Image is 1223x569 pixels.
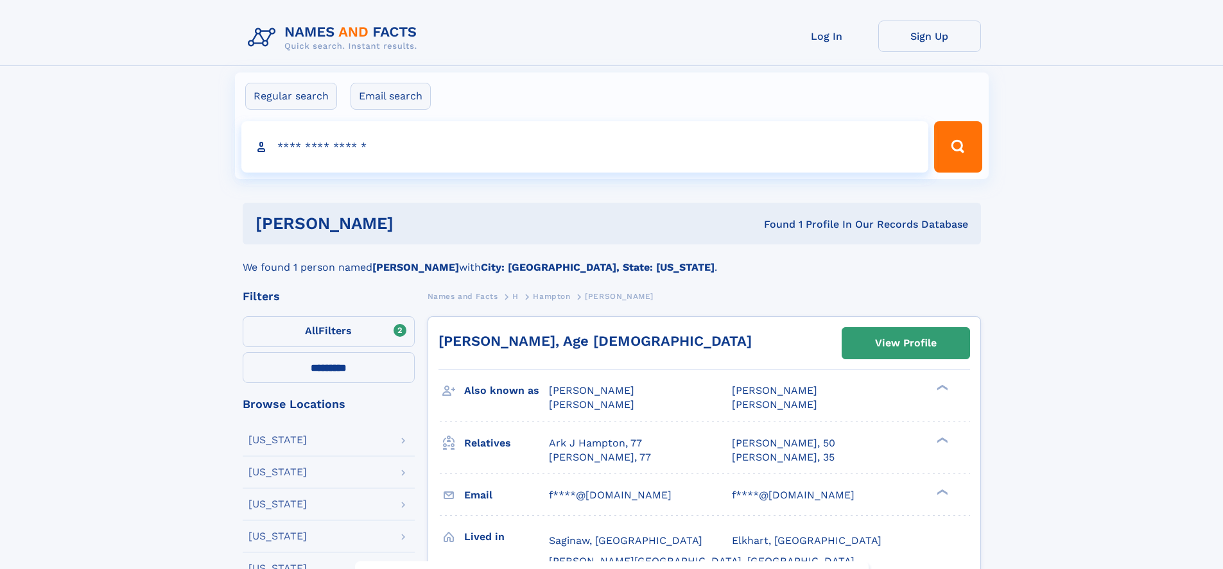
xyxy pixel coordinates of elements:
button: Search Button [934,121,982,173]
label: Regular search [245,83,337,110]
h3: Also known as [464,380,549,402]
div: ❯ [933,384,949,392]
a: [PERSON_NAME], 50 [732,436,835,450]
a: [PERSON_NAME], Age [DEMOGRAPHIC_DATA] [438,333,752,349]
span: [PERSON_NAME] [549,398,634,411]
div: ❯ [933,436,949,444]
div: [US_STATE] [248,531,307,541]
span: Saginaw, [GEOGRAPHIC_DATA] [549,534,702,547]
label: Filters [243,316,415,347]
div: Found 1 Profile In Our Records Database [578,217,968,232]
div: Filters [243,291,415,302]
span: Elkhart, [GEOGRAPHIC_DATA] [732,534,881,547]
h3: Relatives [464,432,549,454]
a: Hampton [533,288,570,304]
h1: [PERSON_NAME] [256,216,579,232]
div: [US_STATE] [248,467,307,477]
h3: Email [464,484,549,506]
h3: Lived in [464,526,549,548]
span: [PERSON_NAME] [549,384,634,396]
a: Ark J Hampton, 77 [549,436,642,450]
div: ❯ [933,488,949,496]
a: [PERSON_NAME], 77 [549,450,651,464]
a: H [512,288,519,304]
span: [PERSON_NAME] [585,292,654,301]
div: [US_STATE] [248,499,307,509]
div: Browse Locations [243,398,415,410]
b: City: [GEOGRAPHIC_DATA], State: [US_STATE] [481,261,715,273]
div: View Profile [875,328,937,358]
span: All [305,325,318,337]
a: Names and Facts [428,288,498,304]
span: [PERSON_NAME] [732,384,817,396]
b: [PERSON_NAME] [372,261,459,273]
a: Sign Up [878,21,981,52]
span: [PERSON_NAME] [732,398,817,411]
div: We found 1 person named with . [243,244,981,275]
input: search input [241,121,929,173]
div: [US_STATE] [248,435,307,445]
span: Hampton [533,292,570,301]
a: [PERSON_NAME], 35 [732,450,835,464]
a: View Profile [842,328,969,359]
label: Email search [351,83,431,110]
span: H [512,292,519,301]
span: [PERSON_NAME][GEOGRAPHIC_DATA], [GEOGRAPHIC_DATA] [549,555,854,567]
a: Log In [776,21,878,52]
img: Logo Names and Facts [243,21,428,55]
